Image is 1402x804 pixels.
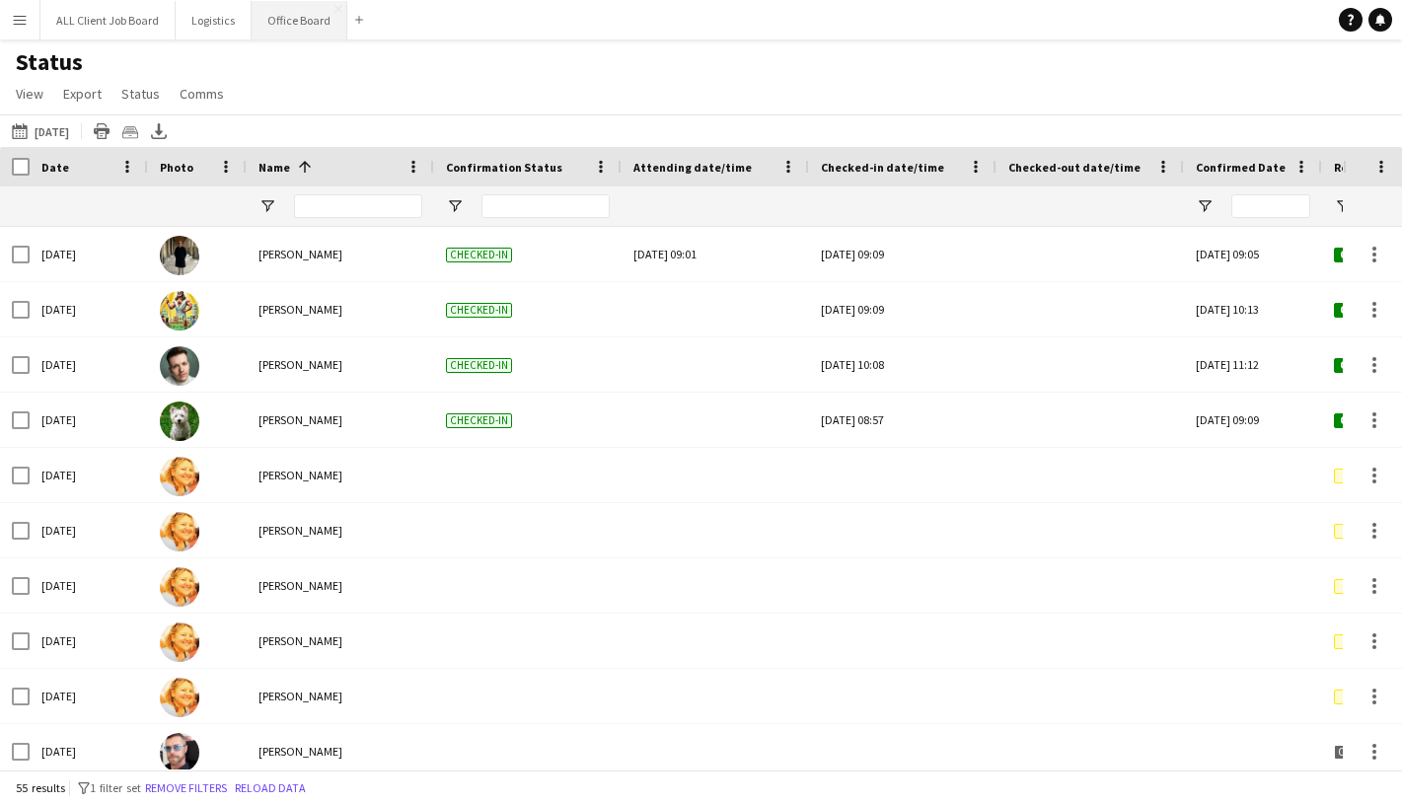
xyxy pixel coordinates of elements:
span: [PERSON_NAME] [258,302,342,317]
button: Open Filter Menu [446,197,464,215]
span: Pending [1334,690,1395,704]
div: [DATE] [30,227,148,281]
div: [DATE] [30,282,148,336]
a: Export [55,81,110,107]
span: [PERSON_NAME] [258,578,342,593]
img: Alex Waddingham [160,291,199,330]
div: [DATE] [30,614,148,668]
img: Ben Syder [160,402,199,441]
span: [PERSON_NAME] [258,468,342,482]
span: Export [63,85,102,103]
button: Open Filter Menu [258,197,276,215]
img: Cara Brennan [160,457,199,496]
span: Role Status [1334,160,1399,175]
div: [DATE] 08:57 [821,393,985,447]
span: Confirmation Status [446,160,562,175]
img: Cara Brennan [160,567,199,607]
div: [DATE] [30,669,148,723]
div: [DATE] 10:13 [1184,282,1322,336]
img: Chris Hickie [160,733,199,772]
button: Logistics [176,1,252,39]
button: Open Filter Menu [1334,197,1352,215]
span: Pending [1334,579,1395,594]
div: [DATE] [30,558,148,613]
span: Pending [1334,634,1395,649]
span: [PERSON_NAME] [258,689,342,703]
button: ALL Client Job Board [40,1,176,39]
img: Armandas Spokas [160,346,199,386]
span: Confirmed Date [1196,160,1286,175]
span: [PERSON_NAME] [258,247,342,261]
span: [PERSON_NAME] [258,357,342,372]
span: Checked-in [446,413,512,428]
span: View [16,85,43,103]
span: 1 filter set [90,780,141,795]
div: [DATE] [30,393,148,447]
img: Cara Brennan [160,622,199,662]
button: Office Board [252,1,347,39]
div: [DATE] 09:05 [1184,227,1322,281]
span: [PERSON_NAME] [258,412,342,427]
span: [PERSON_NAME] [258,523,342,538]
button: Open Filter Menu [1196,197,1214,215]
div: [DATE] [30,448,148,502]
button: [DATE] [8,119,73,143]
button: Reload data [231,777,310,799]
span: Pending [1334,469,1395,483]
input: Confirmed Date Filter Input [1231,194,1310,218]
div: [DATE] 11:12 [1184,337,1322,392]
span: Date [41,160,69,175]
div: [DATE] [30,337,148,392]
button: Remove filters [141,777,231,799]
a: Comms [172,81,232,107]
span: Checked-in date/time [821,160,944,175]
img: Cara Brennan [160,512,199,551]
app-action-btn: Print [90,119,113,143]
span: Status [121,85,160,103]
span: Pending [1334,524,1395,539]
span: [PERSON_NAME] [258,744,342,759]
div: [DATE] 09:09 [821,282,985,336]
span: Attending date/time [633,160,752,175]
input: Name Filter Input [294,194,422,218]
span: Checked-in [446,303,512,318]
img: Adam Connor [160,236,199,275]
div: [DATE] 09:09 [821,227,985,281]
div: [DATE] 09:01 [633,227,797,281]
input: Confirmation Status Filter Input [481,194,610,218]
div: [DATE] [30,724,148,778]
span: [PERSON_NAME] [258,633,342,648]
app-action-btn: Crew files as ZIP [118,119,142,143]
div: [DATE] 10:08 [821,337,985,392]
app-action-btn: Export XLSX [147,119,171,143]
span: Photo [160,160,193,175]
a: Status [113,81,168,107]
span: Checked-in [446,358,512,373]
span: Name [258,160,290,175]
img: Cara Brennan [160,678,199,717]
div: [DATE] 09:09 [1184,393,1322,447]
span: Checked-in [446,248,512,262]
span: Comms [180,85,224,103]
span: Checked-out date/time [1008,160,1141,175]
a: View [8,81,51,107]
div: [DATE] [30,503,148,557]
